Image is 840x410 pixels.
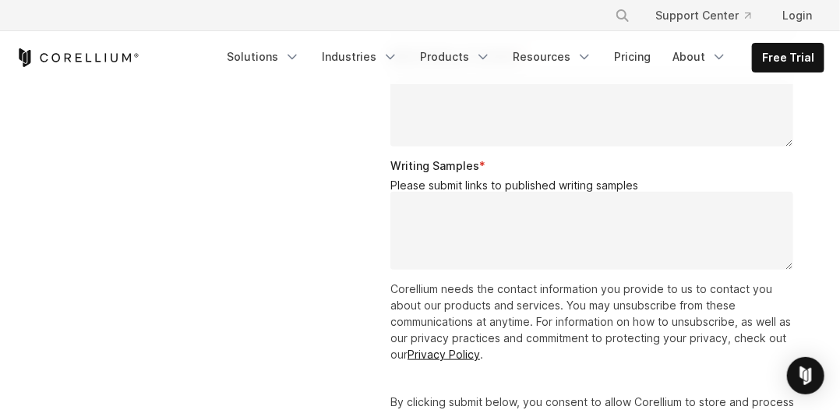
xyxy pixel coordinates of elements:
a: Solutions [217,43,309,71]
a: Industries [312,43,408,71]
div: Open Intercom Messenger [787,357,824,394]
a: Free Trial [753,44,824,72]
button: Search [609,2,637,30]
div: Navigation Menu [217,43,824,72]
a: Login [770,2,824,30]
span: Writing Samples [390,159,479,172]
legend: Please submit links to published writing samples [390,178,799,193]
a: Resources [503,43,602,71]
a: About [663,43,736,71]
a: Pricing [605,43,660,71]
a: Corellium Home [16,48,139,67]
p: Corellium needs the contact information you provide to us to contact you about our products and s... [390,281,799,362]
a: Products [411,43,500,71]
a: Privacy Policy [408,348,480,361]
div: Navigation Menu [596,2,824,30]
a: Support Center [643,2,764,30]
